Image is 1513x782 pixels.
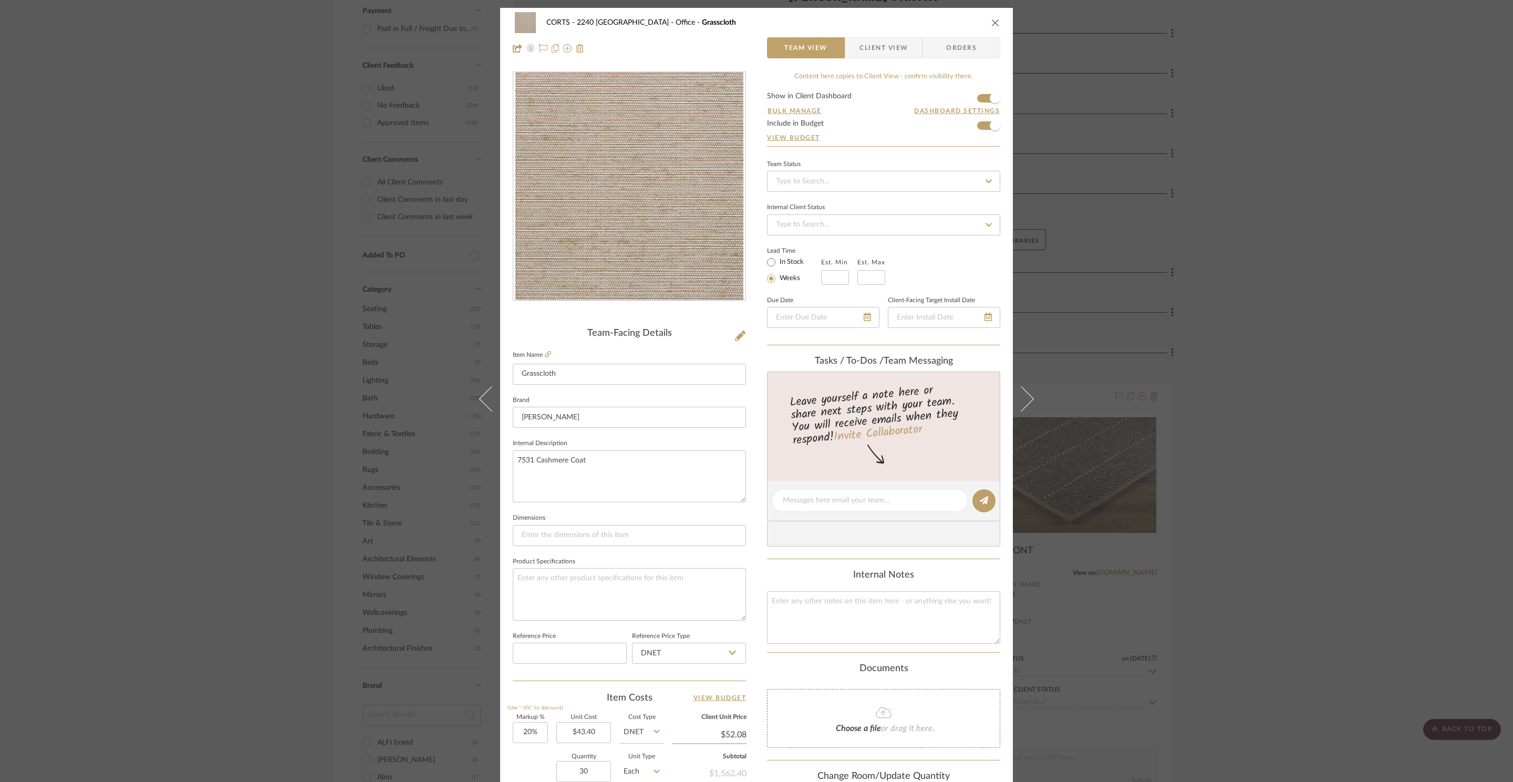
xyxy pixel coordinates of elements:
[513,73,745,301] div: 0
[513,407,746,428] input: Enter Brand
[576,44,584,53] img: Remove from project
[515,73,743,301] img: 725a2bde-a46f-448a-92d6-d98071fcfd32_436x436.jpg
[693,692,747,704] a: View Budget
[766,379,1002,449] div: Leave yourself a note here or share next steps with your team. You will receive emails when they ...
[513,516,545,521] label: Dimensions
[767,255,821,285] mat-radio-group: Select item type
[513,351,551,359] label: Item Name
[859,37,908,58] span: Client View
[767,663,1000,675] div: Documents
[778,258,804,267] label: In Stock
[767,106,822,116] button: Bulk Manage
[556,754,611,759] label: Quantity
[513,715,548,720] label: Markup %
[857,259,885,266] label: Est. Max
[767,171,1000,192] input: Type to Search…
[821,259,848,266] label: Est. Min
[815,356,884,366] span: Tasks / To-Dos /
[767,307,879,328] input: Enter Due Date
[767,162,801,167] div: Team Status
[556,715,611,720] label: Unit Cost
[836,724,881,733] span: Choose a file
[513,634,556,639] label: Reference Price
[632,634,690,639] label: Reference Price Type
[767,71,1000,82] div: Content here copies to Client View - confirm visibility there.
[767,570,1000,581] div: Internal Notes
[619,754,664,759] label: Unit Type
[513,398,530,403] label: Brand
[784,37,827,58] span: Team View
[676,19,702,26] span: Office
[513,441,567,446] label: Internal Description
[767,356,1000,367] div: team Messaging
[778,274,800,283] label: Weeks
[513,559,575,564] label: Product Specifications
[991,18,1000,27] button: close
[513,692,746,704] div: Item Costs
[767,246,821,255] label: Lead Time
[888,298,975,303] label: Client-Facing Target Install Date
[702,19,736,26] span: Grasscloth
[767,133,1000,142] a: View Budget
[672,715,747,720] label: Client Unit Price
[513,364,746,385] input: Enter Item Name
[935,37,988,58] span: Orders
[914,106,1000,116] button: Dashboard Settings
[619,715,664,720] label: Cost Type
[513,12,538,33] img: 725a2bde-a46f-448a-92d6-d98071fcfd32_48x40.jpg
[672,754,747,759] label: Subtotal
[833,420,923,447] a: Invite Collaborator
[881,724,935,733] span: or drag it here.
[672,763,747,782] div: $1,562.40
[767,298,793,303] label: Due Date
[546,19,676,26] span: CORTS - 2240 [GEOGRAPHIC_DATA]
[767,205,825,210] div: Internal Client Status
[513,525,746,546] input: Enter the dimensions of this item
[767,214,1000,235] input: Type to Search…
[888,307,1000,328] input: Enter Install Date
[513,328,746,339] div: Team-Facing Details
